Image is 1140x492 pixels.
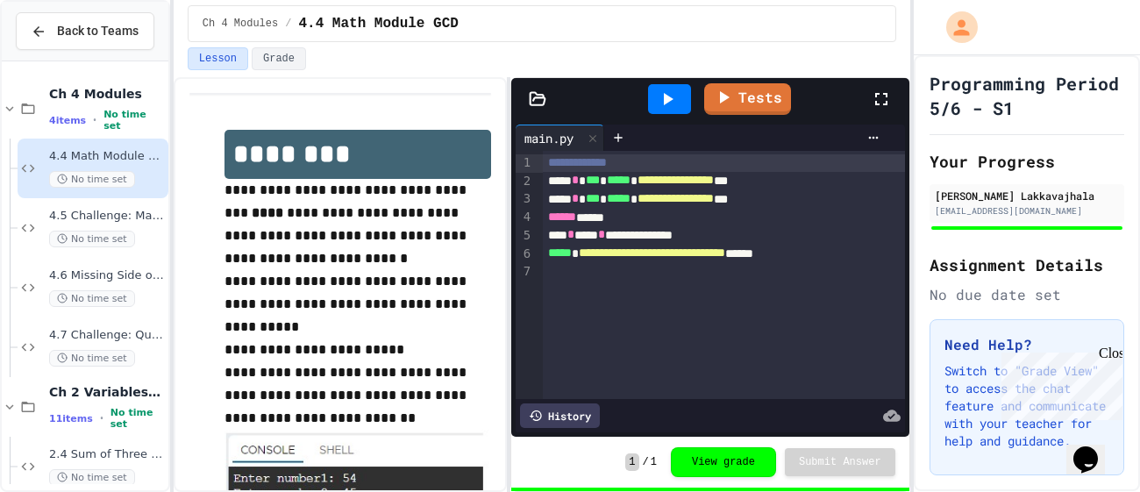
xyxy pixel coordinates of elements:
[935,188,1119,203] div: [PERSON_NAME] Lakkavajhala
[110,407,165,430] span: No time set
[252,47,306,70] button: Grade
[49,413,93,424] span: 11 items
[935,204,1119,217] div: [EMAIL_ADDRESS][DOMAIN_NAME]
[520,403,600,428] div: History
[49,209,165,224] span: 4.5 Challenge: Math Module exp()
[49,86,165,102] span: Ch 4 Modules
[49,447,165,462] span: 2.4 Sum of Three Numbers
[516,246,533,264] div: 6
[49,328,165,343] span: 4.7 Challenge: Quadratic Formula
[799,455,881,469] span: Submit Answer
[49,290,135,307] span: No time set
[203,17,278,31] span: Ch 4 Modules
[49,384,165,400] span: Ch 2 Variables, Statements & Expressions
[651,455,657,469] span: 1
[944,362,1109,450] p: Switch to "Grade View" to access the chat feature and communicate with your teacher for help and ...
[930,284,1124,305] div: No due date set
[516,154,533,173] div: 1
[944,334,1109,355] h3: Need Help?
[16,12,154,50] button: Back to Teams
[49,149,165,164] span: 4.4 Math Module GCD
[785,448,895,476] button: Submit Answer
[930,253,1124,277] h2: Assignment Details
[49,350,135,367] span: No time set
[7,7,121,111] div: Chat with us now!Close
[643,455,649,469] span: /
[100,411,103,425] span: •
[930,71,1124,120] h1: Programming Period 5/6 - S1
[516,227,533,246] div: 5
[49,268,165,283] span: 4.6 Missing Side of a Triangle
[49,115,86,126] span: 4 items
[93,113,96,127] span: •
[188,47,248,70] button: Lesson
[930,149,1124,174] h2: Your Progress
[516,263,533,281] div: 7
[49,469,135,486] span: No time set
[103,109,165,132] span: No time set
[516,129,582,147] div: main.py
[516,209,533,227] div: 4
[625,453,638,471] span: 1
[516,190,533,209] div: 3
[49,171,135,188] span: No time set
[57,22,139,40] span: Back to Teams
[298,13,458,34] span: 4.4 Math Module GCD
[516,125,604,151] div: main.py
[928,7,982,47] div: My Account
[704,83,791,115] a: Tests
[516,173,533,191] div: 2
[1066,422,1122,474] iframe: chat widget
[994,346,1122,420] iframe: chat widget
[285,17,291,31] span: /
[671,447,776,477] button: View grade
[49,231,135,247] span: No time set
